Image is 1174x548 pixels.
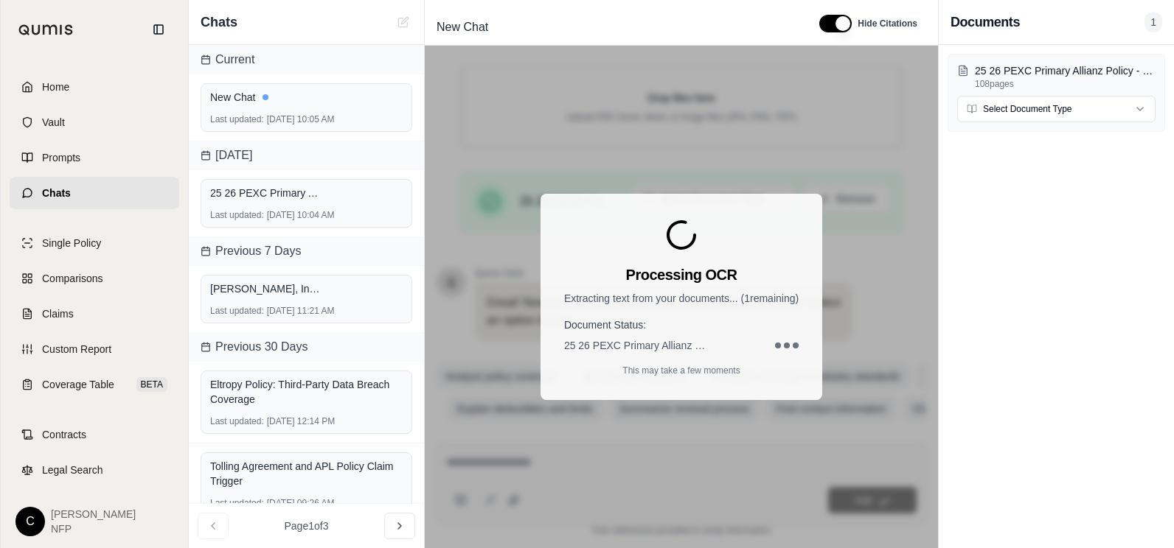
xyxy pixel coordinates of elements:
a: Chats [10,177,179,209]
span: Custom Report [42,342,111,356]
span: 1 [1145,12,1162,32]
a: Single Policy [10,227,179,259]
span: BETA [136,377,167,392]
div: [DATE] 11:21 AM [210,305,403,317]
span: Home [42,80,69,94]
span: Claims [42,306,74,321]
span: Last updated: [210,113,264,125]
span: 25 26 PEXC Primary Allianz Policy - Runoff Endt - Eos Fitness.pdf [210,186,321,200]
span: Single Policy [42,236,101,250]
a: Custom Report [10,333,179,365]
div: [DATE] 10:04 AM [210,209,403,221]
span: Chats [201,12,237,32]
p: 25 26 PEXC Primary Allianz Policy - Eos Fitness.pdf [975,63,1156,78]
a: Legal Search [10,454,179,486]
span: New Chat [431,15,494,39]
span: Last updated: [210,497,264,509]
div: Previous 30 Days [189,332,424,362]
span: [PERSON_NAME] [51,507,136,521]
div: Eltropy Policy: Third-Party Data Breach Coverage [210,377,403,407]
div: [DATE] 09:26 AM [210,497,403,509]
h4: Document Status: [564,317,799,332]
a: Claims [10,298,179,330]
span: Contracts [42,427,86,442]
span: [PERSON_NAME], Inc - Policy - PLM-CB-SF0EEOKH6-003.pdf [210,281,321,296]
span: Comparisons [42,271,103,286]
div: Previous 7 Days [189,236,424,266]
span: Last updated: [210,209,264,221]
div: New Chat [210,90,403,105]
a: Prompts [10,141,179,174]
span: 25 26 PEXC Primary Allianz Policy - Eos Fitness.pdf [564,338,712,353]
span: Coverage Table [42,377,114,392]
span: Page 1 of 3 [285,519,329,533]
span: Last updated: [210,415,264,427]
span: NFP [51,521,136,536]
div: [DATE] [189,141,424,170]
button: 25 26 PEXC Primary Allianz Policy - Eos Fitness.pdf108pages [957,63,1156,90]
span: Hide Citations [858,18,917,29]
button: Cannot create new chat while OCR is processing [395,13,412,31]
p: This may take a few moments [622,365,740,376]
a: Comparisons [10,262,179,295]
button: Collapse sidebar [147,18,170,41]
div: [DATE] 12:14 PM [210,415,403,427]
div: Tolling Agreement and APL Policy Claim Trigger [210,459,403,488]
div: C [15,507,45,536]
div: Current [189,45,424,74]
img: Qumis Logo [18,24,74,35]
span: Chats [42,186,71,200]
a: Coverage TableBETA [10,368,179,401]
span: Vault [42,115,65,130]
h3: Documents [951,12,1020,32]
div: [DATE] 10:05 AM [210,113,403,125]
a: Contracts [10,418,179,451]
p: 108 pages [975,78,1156,90]
span: Prompts [42,150,80,165]
h3: Processing OCR [626,264,737,285]
a: Vault [10,106,179,138]
a: Home [10,71,179,103]
div: Edit Title [431,15,802,39]
span: Legal Search [42,463,103,477]
p: Extracting text from your documents... ( 1 remaining) [564,291,799,306]
span: Last updated: [210,305,264,317]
